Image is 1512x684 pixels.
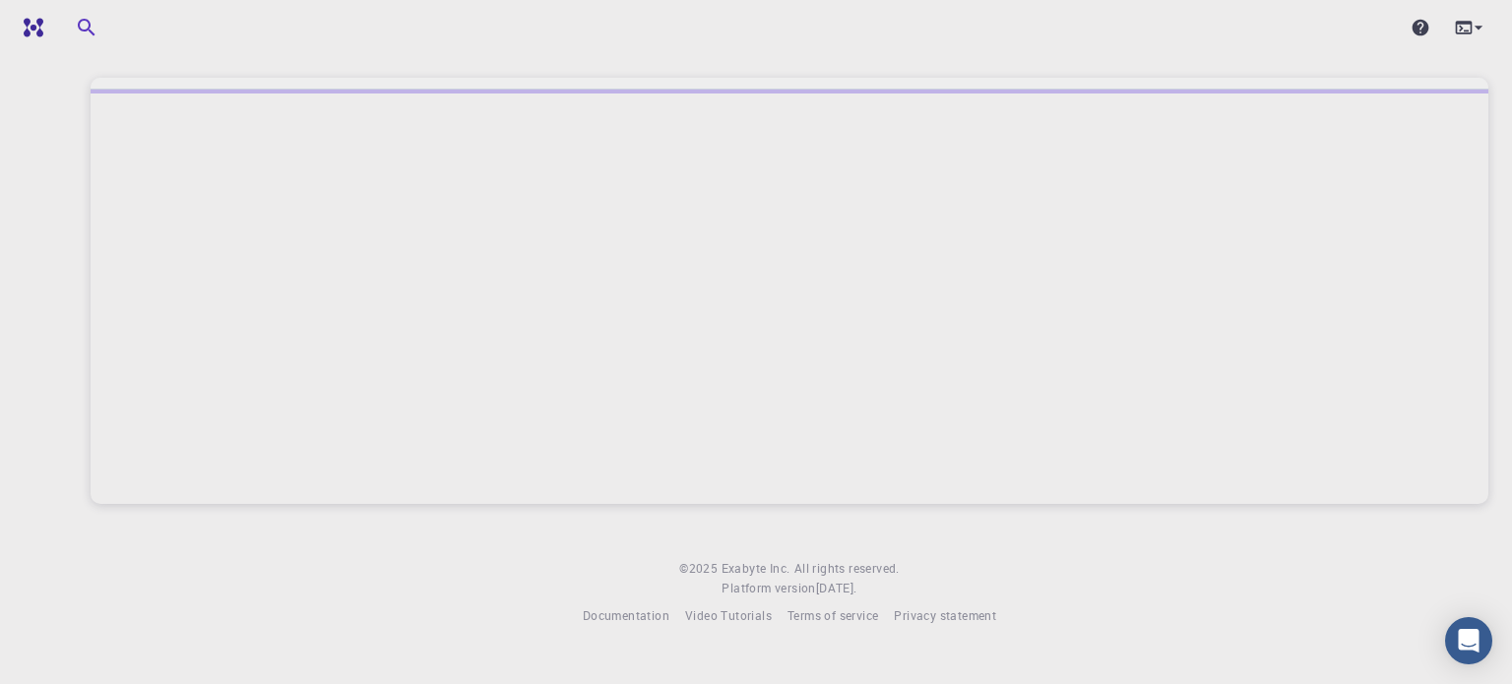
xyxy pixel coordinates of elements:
div: Open Intercom Messenger [1445,617,1492,664]
a: [DATE]. [816,579,857,598]
span: All rights reserved. [794,559,900,579]
a: Documentation [583,606,669,626]
a: Exabyte Inc. [722,559,790,579]
span: Platform version [722,579,815,598]
span: Privacy statement [894,607,996,623]
img: logo [16,18,43,37]
span: Exabyte Inc. [722,560,790,576]
a: Video Tutorials [685,606,772,626]
span: Terms of service [787,607,878,623]
span: Video Tutorials [685,607,772,623]
a: Privacy statement [894,606,996,626]
span: Documentation [583,607,669,623]
a: Terms of service [787,606,878,626]
span: © 2025 [679,559,721,579]
span: [DATE] . [816,580,857,595]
